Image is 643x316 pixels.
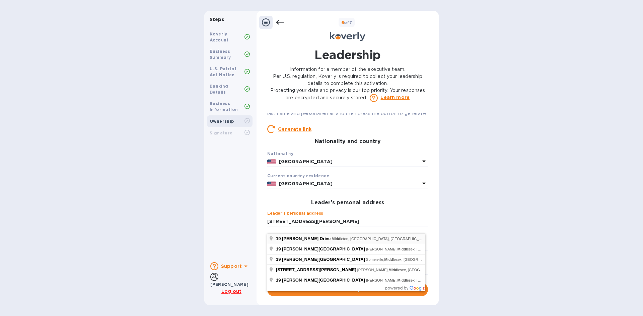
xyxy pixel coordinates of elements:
[332,237,340,241] span: Midd
[210,282,248,287] b: [PERSON_NAME]
[267,151,293,156] b: Nationality
[267,138,428,145] h3: Nationality and country
[380,94,410,101] a: Learn more
[398,278,406,282] span: Midd
[279,181,333,186] b: [GEOGRAPHIC_DATA]
[278,126,311,132] u: Generate link
[210,84,228,95] b: Banking Details
[388,268,397,272] span: Midd
[276,278,281,283] span: 19
[398,247,406,251] span: Midd
[267,200,428,206] h3: Leader’s personal address
[276,236,281,241] span: 19
[267,212,323,216] label: Leader’s personal address
[357,268,487,272] span: [PERSON_NAME], lesex, [GEOGRAPHIC_DATA], [GEOGRAPHIC_DATA]
[210,66,237,77] b: U.S. Patriot Act Notice
[314,46,380,63] h1: Leadership
[366,257,482,261] span: Somerville, lesex, [GEOGRAPHIC_DATA], [GEOGRAPHIC_DATA]
[276,246,281,251] span: 19
[282,246,365,251] span: [PERSON_NAME][GEOGRAPHIC_DATA]
[279,159,333,164] b: [GEOGRAPHIC_DATA]
[332,237,429,241] span: leton, [GEOGRAPHIC_DATA], [GEOGRAPHIC_DATA]
[341,20,352,25] b: of 7
[210,17,224,22] b: Steps
[210,31,229,42] b: Koverly Account
[267,66,428,102] p: Information for a member of the executive team. Per U.S. regulation, Koverly is required to colle...
[366,278,495,282] span: [PERSON_NAME], lesex, [GEOGRAPHIC_DATA], [GEOGRAPHIC_DATA]
[366,247,495,251] span: [PERSON_NAME], lesex, [GEOGRAPHIC_DATA], [GEOGRAPHIC_DATA]
[210,101,238,112] b: Business Information
[267,173,329,178] b: Current country residence
[384,257,393,261] span: Midd
[282,257,365,262] span: [PERSON_NAME][GEOGRAPHIC_DATA]
[282,236,331,241] span: [PERSON_NAME] Drive
[221,289,241,294] u: Log out
[221,264,242,269] b: Support
[267,182,276,186] img: US
[282,278,365,283] span: [PERSON_NAME][GEOGRAPHIC_DATA]
[210,49,231,60] b: Business Summary
[267,160,276,164] img: US
[276,257,281,262] span: 19
[210,119,234,124] b: Ownership
[341,20,344,25] span: 6
[276,267,356,272] span: [STREET_ADDRESS][PERSON_NAME]
[267,216,428,226] input: Enter address
[210,130,233,135] b: Signature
